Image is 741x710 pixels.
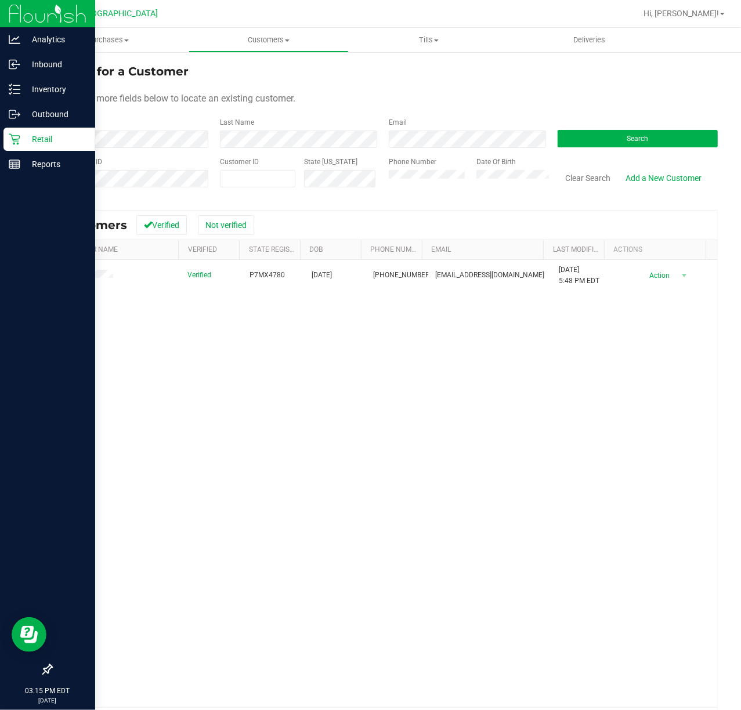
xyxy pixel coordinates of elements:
[558,130,718,147] button: Search
[20,57,90,71] p: Inbound
[51,64,189,78] span: Search for a Customer
[389,117,407,128] label: Email
[20,157,90,171] p: Reports
[476,157,516,167] label: Date Of Birth
[250,270,285,281] span: P7MX4780
[312,270,332,281] span: [DATE]
[349,35,509,45] span: Tills
[9,84,20,95] inline-svg: Inventory
[309,245,323,253] a: DOB
[220,157,259,167] label: Customer ID
[189,35,349,45] span: Customers
[51,93,295,104] span: Use one or more fields below to locate an existing customer.
[627,135,649,143] span: Search
[20,132,90,146] p: Retail
[249,245,310,253] a: State Registry Id
[79,9,158,19] span: [GEOGRAPHIC_DATA]
[559,265,599,287] span: [DATE] 5:48 PM EDT
[198,215,254,235] button: Not verified
[370,245,424,253] a: Phone Number
[644,9,719,18] span: Hi, [PERSON_NAME]!
[435,270,544,281] span: [EMAIL_ADDRESS][DOMAIN_NAME]
[187,270,211,281] span: Verified
[389,157,436,167] label: Phone Number
[188,245,217,253] a: Verified
[9,158,20,170] inline-svg: Reports
[12,617,46,652] iframe: Resource center
[553,245,602,253] a: Last Modified
[558,168,618,188] button: Clear Search
[9,133,20,145] inline-svg: Retail
[28,28,189,52] a: Purchases
[5,696,90,705] p: [DATE]
[5,686,90,696] p: 03:15 PM EDT
[431,245,451,253] a: Email
[558,35,621,45] span: Deliveries
[9,59,20,70] inline-svg: Inbound
[136,215,187,235] button: Verified
[20,32,90,46] p: Analytics
[9,108,20,120] inline-svg: Outbound
[20,107,90,121] p: Outbound
[20,82,90,96] p: Inventory
[349,28,509,52] a: Tills
[677,267,692,284] span: select
[509,28,670,52] a: Deliveries
[373,270,431,281] span: [PHONE_NUMBER]
[9,34,20,45] inline-svg: Analytics
[639,267,677,284] span: Action
[304,157,357,167] label: State [US_STATE]
[189,28,349,52] a: Customers
[618,168,709,188] a: Add a New Customer
[614,245,702,253] div: Actions
[220,117,254,128] label: Last Name
[28,35,189,45] span: Purchases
